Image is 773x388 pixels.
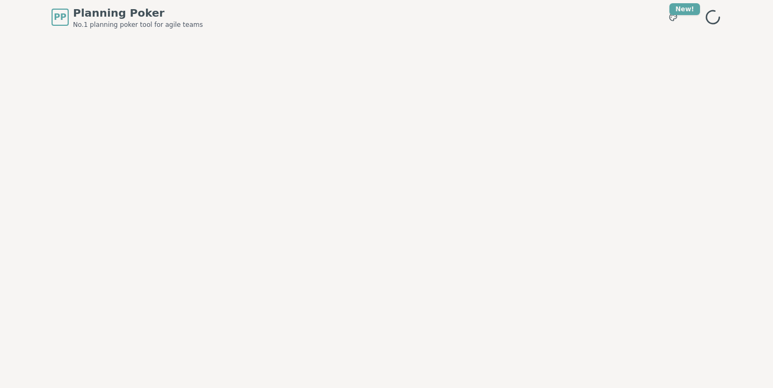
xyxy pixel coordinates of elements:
[52,5,203,29] a: PPPlanning PokerNo.1 planning poker tool for agile teams
[73,5,203,20] span: Planning Poker
[73,20,203,29] span: No.1 planning poker tool for agile teams
[669,3,700,15] div: New!
[54,11,66,24] span: PP
[663,8,683,27] button: New!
